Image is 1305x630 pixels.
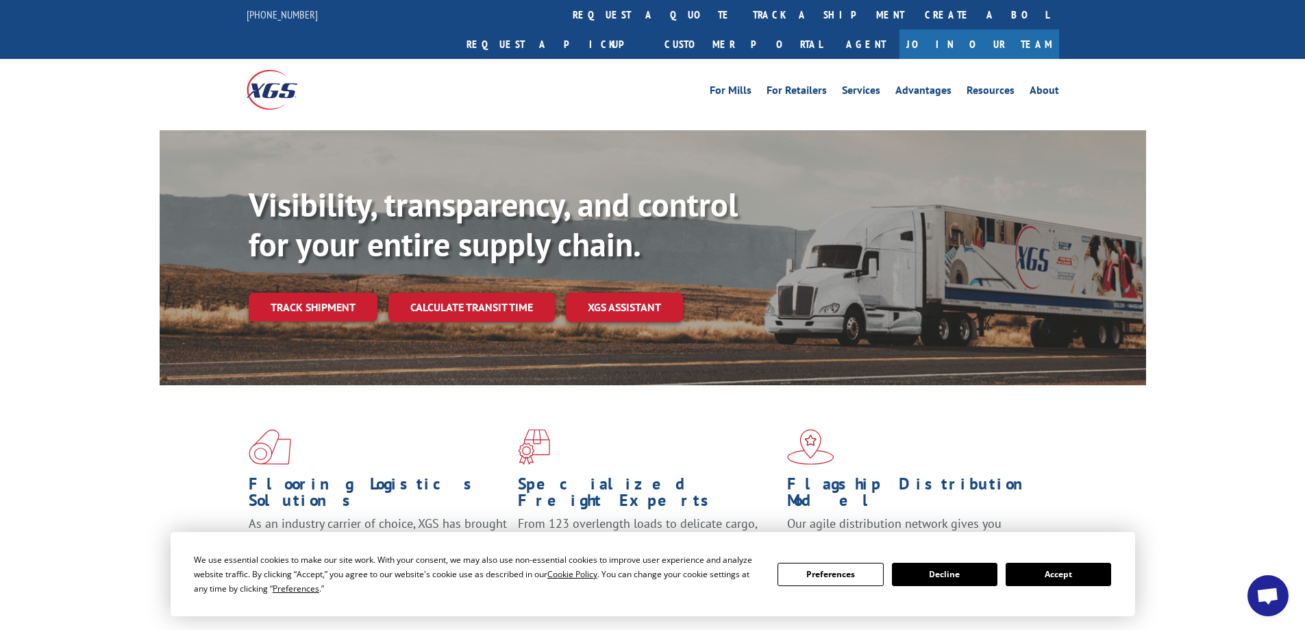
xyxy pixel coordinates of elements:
[388,293,555,322] a: Calculate transit time
[832,29,899,59] a: Agent
[273,583,319,594] span: Preferences
[518,516,777,577] p: From 123 overlength loads to delicate cargo, our experienced staff knows the best way to move you...
[1247,575,1289,616] div: Open chat
[518,476,777,516] h1: Specialized Freight Experts
[654,29,832,59] a: Customer Portal
[787,429,834,465] img: xgs-icon-flagship-distribution-model-red
[967,85,1015,100] a: Resources
[247,8,318,21] a: [PHONE_NUMBER]
[566,293,683,322] a: XGS ASSISTANT
[518,429,550,465] img: xgs-icon-focused-on-flooring-red
[892,563,997,586] button: Decline
[1030,85,1059,100] a: About
[842,85,880,100] a: Services
[899,29,1059,59] a: Join Our Team
[1006,563,1111,586] button: Accept
[767,85,827,100] a: For Retailers
[171,532,1135,616] div: Cookie Consent Prompt
[787,476,1046,516] h1: Flagship Distribution Model
[249,293,377,322] a: Track shipment
[456,29,654,59] a: Request a pickup
[778,563,883,586] button: Preferences
[710,85,751,100] a: For Mills
[194,553,761,596] div: We use essential cookies to make our site work. With your consent, we may also use non-essential ...
[249,476,508,516] h1: Flooring Logistics Solutions
[787,516,1039,548] span: Our agile distribution network gives you nationwide inventory management on demand.
[249,183,738,265] b: Visibility, transparency, and control for your entire supply chain.
[547,568,597,580] span: Cookie Policy
[895,85,952,100] a: Advantages
[249,516,507,564] span: As an industry carrier of choice, XGS has brought innovation and dedication to flooring logistics...
[249,429,291,465] img: xgs-icon-total-supply-chain-intelligence-red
